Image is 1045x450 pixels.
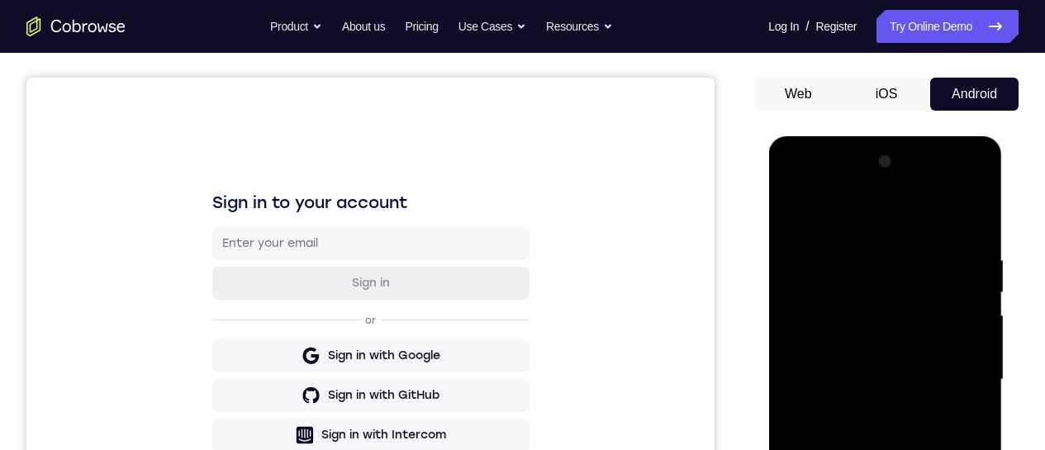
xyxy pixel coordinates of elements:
[186,427,503,440] p: Don't have an account?
[458,10,526,43] button: Use Cases
[302,310,413,326] div: Sign in with GitHub
[26,17,126,36] a: Go to the home page
[186,341,503,374] button: Sign in with Intercom
[186,301,503,334] button: Sign in with GitHub
[186,189,503,222] button: Sign in
[186,381,503,414] button: Sign in with Zendesk
[342,10,385,43] a: About us
[768,10,799,43] a: Log In
[297,389,418,405] div: Sign in with Zendesk
[186,262,503,295] button: Sign in with Google
[186,113,503,136] h1: Sign in to your account
[295,349,420,366] div: Sign in with Intercom
[546,10,613,43] button: Resources
[843,78,931,111] button: iOS
[313,428,430,439] a: Create a new account
[805,17,809,36] span: /
[196,158,493,174] input: Enter your email
[270,10,322,43] button: Product
[816,10,857,43] a: Register
[876,10,1019,43] a: Try Online Demo
[930,78,1019,111] button: Android
[302,270,414,287] div: Sign in with Google
[335,236,353,249] p: or
[754,78,843,111] button: Web
[405,10,438,43] a: Pricing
